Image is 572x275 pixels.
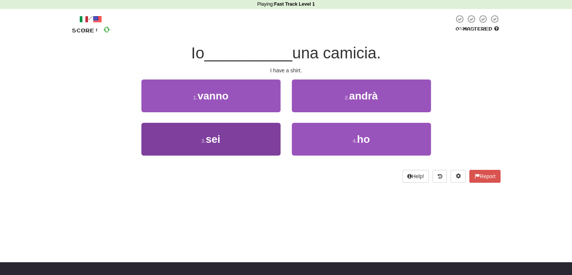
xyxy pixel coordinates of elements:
button: 4.ho [292,123,431,156]
span: ho [357,133,370,145]
button: Help! [402,170,429,183]
div: I have a shirt. [72,67,501,74]
span: 0 [103,24,110,34]
strong: Fast Track Level 1 [274,2,315,7]
span: Io [191,44,204,62]
small: 2 . [345,95,349,101]
span: vanno [197,90,228,102]
small: 3 . [201,138,206,144]
button: 2.andrà [292,79,431,112]
span: andrà [349,90,378,102]
div: Mastered [454,26,501,32]
button: 1.vanno [141,79,281,112]
button: Round history (alt+y) [432,170,447,183]
span: 0 % [455,26,463,32]
span: __________ [204,44,292,62]
div: / [72,14,110,24]
span: Score: [72,27,99,34]
small: 1 . [193,95,197,101]
small: 4 . [353,138,357,144]
span: una camicia. [292,44,381,62]
span: sei [206,133,220,145]
button: Report [469,170,500,183]
button: 3.sei [141,123,281,156]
